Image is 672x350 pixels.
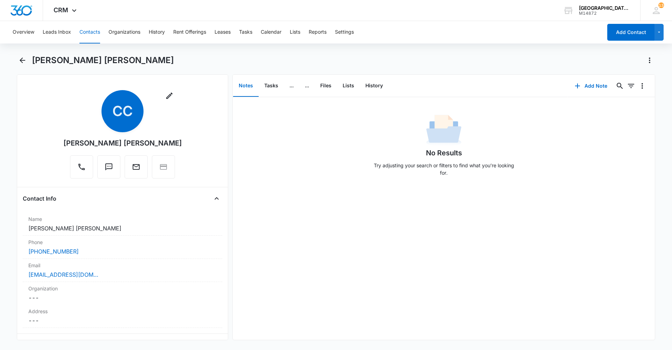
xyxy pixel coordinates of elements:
[28,215,217,223] label: Name
[360,75,388,97] button: History
[54,6,68,14] span: CRM
[261,21,281,43] button: Calendar
[43,21,71,43] button: Leads Inbox
[13,21,34,43] button: Overview
[644,55,655,66] button: Actions
[233,75,259,97] button: Notes
[23,236,222,259] div: Phone[PHONE_NUMBER]
[97,155,120,179] button: Text
[70,166,93,172] a: Call
[28,224,217,233] dd: [PERSON_NAME] [PERSON_NAME]
[239,21,252,43] button: Tasks
[149,21,165,43] button: History
[625,80,637,92] button: Filters
[79,21,100,43] button: Contacts
[70,155,93,179] button: Call
[23,213,222,236] div: Name[PERSON_NAME] [PERSON_NAME]
[28,316,217,325] dd: ---
[28,262,217,269] label: Email
[125,155,148,179] button: Email
[370,162,517,176] p: Try adjusting your search or filters to find what you’re looking for.
[284,75,299,97] button: ...
[211,193,222,204] button: Close
[337,75,360,97] button: Lists
[315,75,337,97] button: Files
[426,113,461,148] img: No Data
[568,78,614,94] button: Add Note
[108,21,140,43] button: Organizations
[125,166,148,172] a: Email
[17,55,28,66] button: Back
[28,285,217,292] label: Organization
[101,90,143,132] span: CC
[28,308,217,315] label: Address
[579,11,630,16] div: account id
[173,21,206,43] button: Rent Offerings
[32,55,174,66] h1: [PERSON_NAME] [PERSON_NAME]
[28,247,79,256] a: [PHONE_NUMBER]
[28,238,217,246] label: Phone
[426,148,462,158] h1: No Results
[290,21,300,43] button: Lists
[215,21,231,43] button: Leases
[23,194,56,203] h4: Contact Info
[63,138,182,148] div: [PERSON_NAME] [PERSON_NAME]
[607,24,654,41] button: Add Contact
[637,80,648,92] button: Overflow Menu
[23,282,222,305] div: Organization---
[299,75,315,97] button: ...
[309,21,327,43] button: Reports
[28,294,217,302] dd: ---
[28,270,98,279] a: [EMAIL_ADDRESS][DOMAIN_NAME]
[259,75,284,97] button: Tasks
[658,2,664,8] div: notifications count
[658,2,664,8] span: 13
[579,5,630,11] div: account name
[97,166,120,172] a: Text
[614,80,625,92] button: Search...
[335,21,354,43] button: Settings
[23,259,222,282] div: Email[EMAIL_ADDRESS][DOMAIN_NAME]
[23,305,222,328] div: Address---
